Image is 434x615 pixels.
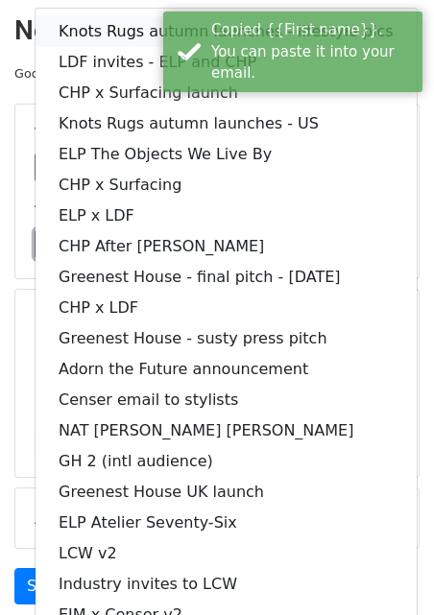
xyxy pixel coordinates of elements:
h2: New Campaign [14,14,420,47]
a: Knots Rugs autumn launches - US [36,108,417,139]
a: LCW v2 [36,538,417,569]
a: ELP Atelier Seventy-Six [36,508,417,538]
a: Knots Rugs autumn launches - lifestyle pics [36,16,417,47]
iframe: Chat Widget [338,523,434,615]
a: Censer email to stylists [36,385,417,415]
small: Google Sheet: [14,66,267,81]
a: NAT [PERSON_NAME] [PERSON_NAME] [36,415,417,446]
a: CHP After [PERSON_NAME] [36,231,417,262]
a: Greenest House UK launch [36,477,417,508]
a: CHP x Surfacing launch [36,78,417,108]
a: LDF invites - ELP and CHP [36,47,417,78]
a: Industry invites to LCW [36,569,417,600]
a: Adorn the Future announcement [36,354,417,385]
a: Greenest House - final pitch - [DATE] [36,262,417,293]
a: Send [14,568,78,604]
a: GH 2 (intl audience) [36,446,417,477]
div: Copied {{First name}}. You can paste it into your email. [211,19,415,84]
a: ELP The Objects We Live By [36,139,417,170]
a: CHP x Surfacing [36,170,417,201]
a: ELP x LDF [36,201,417,231]
a: Greenest House - susty press pitch [36,323,417,354]
a: CHP x LDF [36,293,417,323]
